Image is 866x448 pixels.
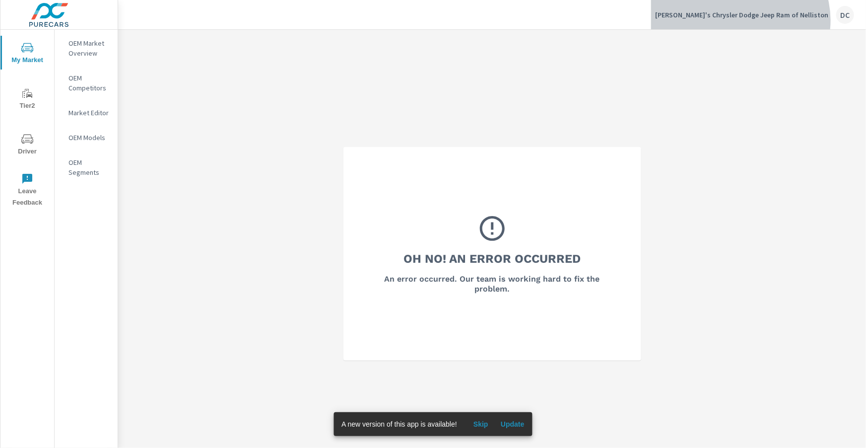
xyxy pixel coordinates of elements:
[55,36,118,61] div: OEM Market Overview
[501,420,525,429] span: Update
[68,157,110,177] p: OEM Segments
[68,73,110,93] p: OEM Competitors
[55,130,118,145] div: OEM Models
[469,420,493,429] span: Skip
[3,87,51,112] span: Tier2
[68,38,110,58] p: OEM Market Overview
[403,250,581,267] h3: Oh No! An Error Occurred
[3,133,51,157] span: Driver
[836,6,854,24] div: DC
[0,30,54,213] div: nav menu
[3,173,51,209] span: Leave Feedback
[55,155,118,180] div: OEM Segments
[497,416,529,432] button: Update
[465,416,497,432] button: Skip
[341,420,457,428] span: A new version of this app is available!
[370,274,614,294] h6: An error occurred. Our team is working hard to fix the problem.
[655,10,828,19] p: [PERSON_NAME]'s Chrysler Dodge Jeep Ram of Nelliston
[3,42,51,66] span: My Market
[55,71,118,95] div: OEM Competitors
[68,133,110,143] p: OEM Models
[68,108,110,118] p: Market Editor
[55,105,118,120] div: Market Editor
